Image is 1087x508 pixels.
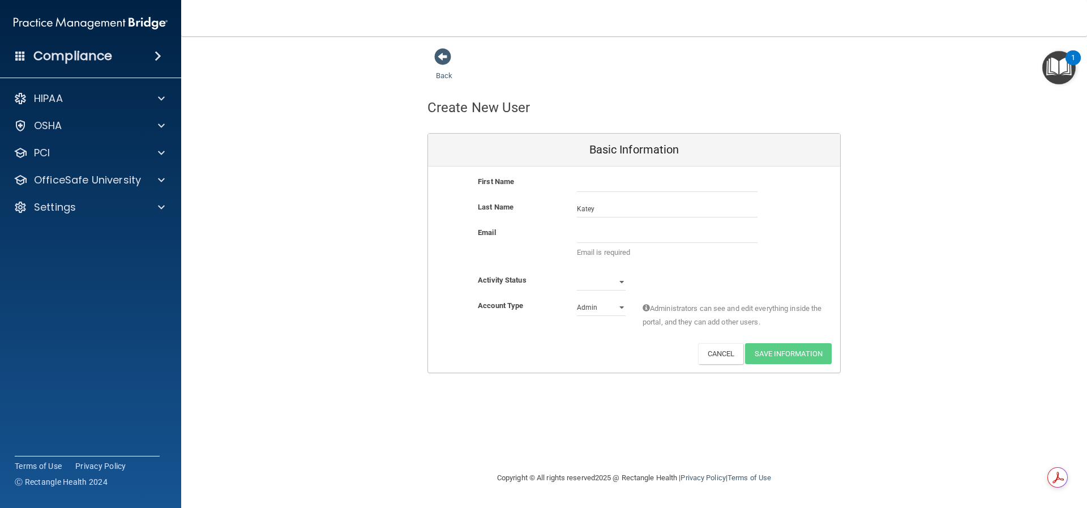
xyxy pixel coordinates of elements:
a: Terms of Use [15,460,62,472]
p: PCI [34,146,50,160]
div: Basic Information [428,134,840,167]
b: First Name [478,177,514,186]
p: OfficeSafe University [34,173,141,187]
span: Ⓒ Rectangle Health 2024 [15,476,108,488]
iframe: Drift Widget Chat Controller [891,428,1073,473]
span: Administrators can see and edit everything inside the portal, and they can add other users. [643,302,823,329]
b: Account Type [478,301,523,310]
p: OSHA [34,119,62,133]
a: Privacy Policy [75,460,126,472]
a: OSHA [14,119,165,133]
div: 1 [1071,58,1075,72]
img: PMB logo [14,12,168,35]
a: PCI [14,146,165,160]
b: Activity Status [478,276,527,284]
p: Settings [34,200,76,214]
a: Back [436,58,452,80]
div: Copyright © All rights reserved 2025 @ Rectangle Health | | [427,460,841,496]
a: HIPAA [14,92,165,105]
a: Privacy Policy [681,473,725,482]
p: Email is required [577,246,758,259]
a: Settings [14,200,165,214]
a: OfficeSafe University [14,173,165,187]
button: Save Information [745,343,832,364]
button: Open Resource Center, 1 new notification [1042,51,1076,84]
a: Terms of Use [727,473,771,482]
b: Last Name [478,203,513,211]
p: HIPAA [34,92,63,105]
h4: Create New User [427,100,530,115]
b: Email [478,228,496,237]
button: Cancel [698,343,744,364]
h4: Compliance [33,48,112,64]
